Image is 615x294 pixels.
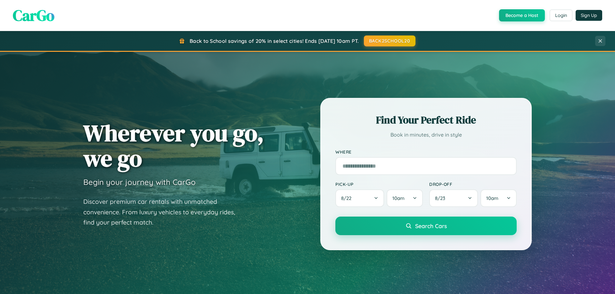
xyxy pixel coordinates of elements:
button: Become a Host [499,9,545,21]
span: 8 / 22 [341,195,355,201]
span: 10am [392,195,405,201]
button: Login [550,10,572,21]
label: Pick-up [335,181,423,187]
h1: Wherever you go, we go [83,120,264,171]
span: Search Cars [415,222,447,229]
span: Back to School savings of 20% in select cities! Ends [DATE] 10am PT. [190,38,359,44]
button: 10am [480,189,517,207]
label: Drop-off [429,181,517,187]
button: 10am [387,189,423,207]
h2: Find Your Perfect Ride [335,113,517,127]
span: 10am [486,195,498,201]
p: Book in minutes, drive in style [335,130,517,139]
span: CarGo [13,5,54,26]
p: Discover premium car rentals with unmatched convenience. From luxury vehicles to everyday rides, ... [83,196,243,228]
button: Sign Up [576,10,602,21]
label: Where [335,149,517,155]
button: Search Cars [335,217,517,235]
button: 8/23 [429,189,478,207]
h3: Begin your journey with CarGo [83,177,196,187]
button: BACK2SCHOOL20 [364,36,415,46]
span: 8 / 23 [435,195,448,201]
button: 8/22 [335,189,384,207]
